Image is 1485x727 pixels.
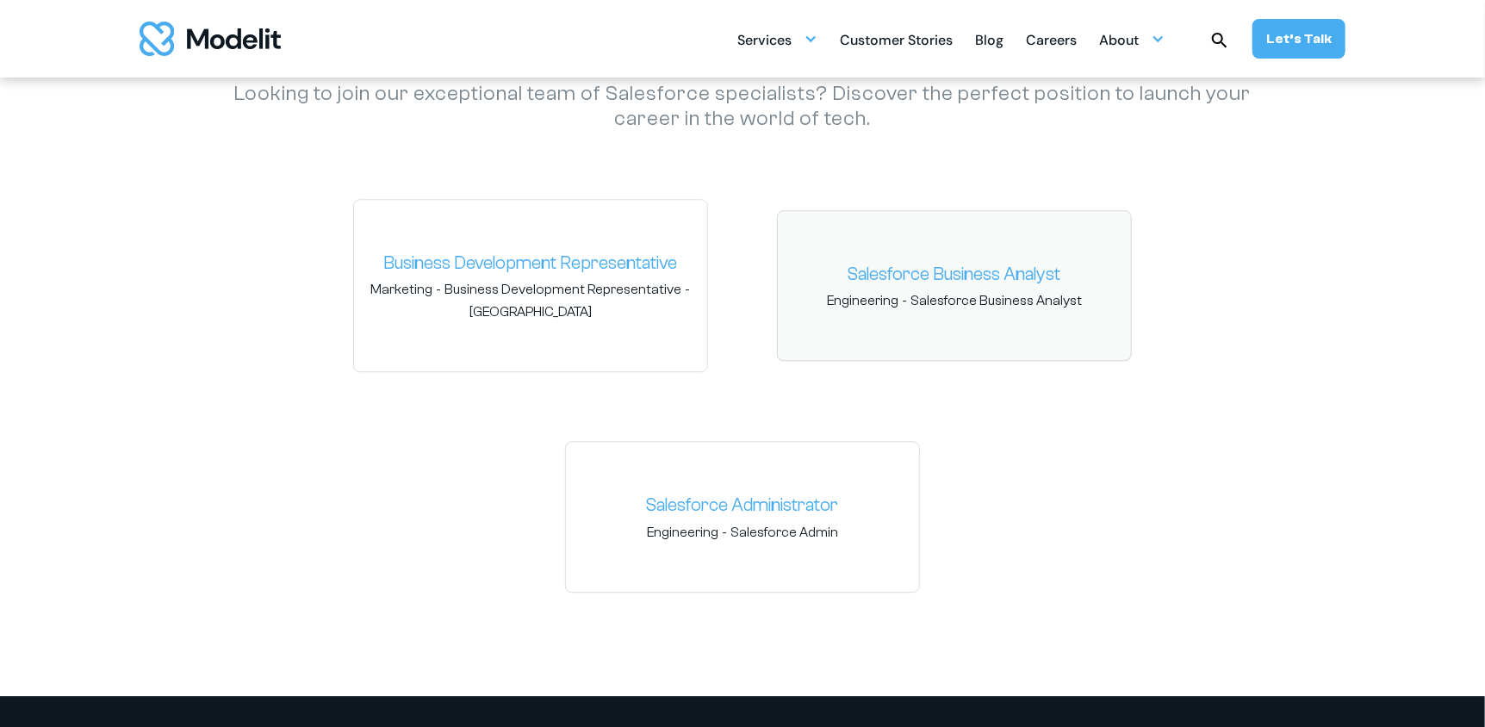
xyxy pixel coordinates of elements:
[840,22,953,56] a: Customer Stories
[737,22,817,56] div: Services
[1266,29,1332,48] div: Let’s Talk
[737,25,792,59] div: Services
[140,22,281,56] img: modelit logo
[730,523,838,542] span: Salesforce Admin
[975,22,1003,56] a: Blog
[580,523,905,542] span: -
[368,280,693,321] span: - -
[975,25,1003,59] div: Blog
[368,250,693,277] a: Business Development Representative
[910,291,1082,310] span: Salesforce Business Analyst
[469,302,592,321] span: [GEOGRAPHIC_DATA]
[1099,25,1139,59] div: About
[371,280,433,299] span: Marketing
[1026,25,1077,59] div: Careers
[792,291,1117,310] span: -
[445,280,682,299] span: Business Development Representative
[1099,22,1165,56] div: About
[792,261,1117,289] a: Salesforce Business Analyst
[1252,19,1345,59] a: Let’s Talk
[140,22,281,56] a: home
[1026,22,1077,56] a: Careers
[208,82,1277,132] p: Looking to join our exceptional team of Salesforce specialists? Discover the perfect position to ...
[647,523,718,542] span: Engineering
[840,25,953,59] div: Customer Stories
[827,291,898,310] span: Engineering
[580,492,905,519] a: Salesforce Administrator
